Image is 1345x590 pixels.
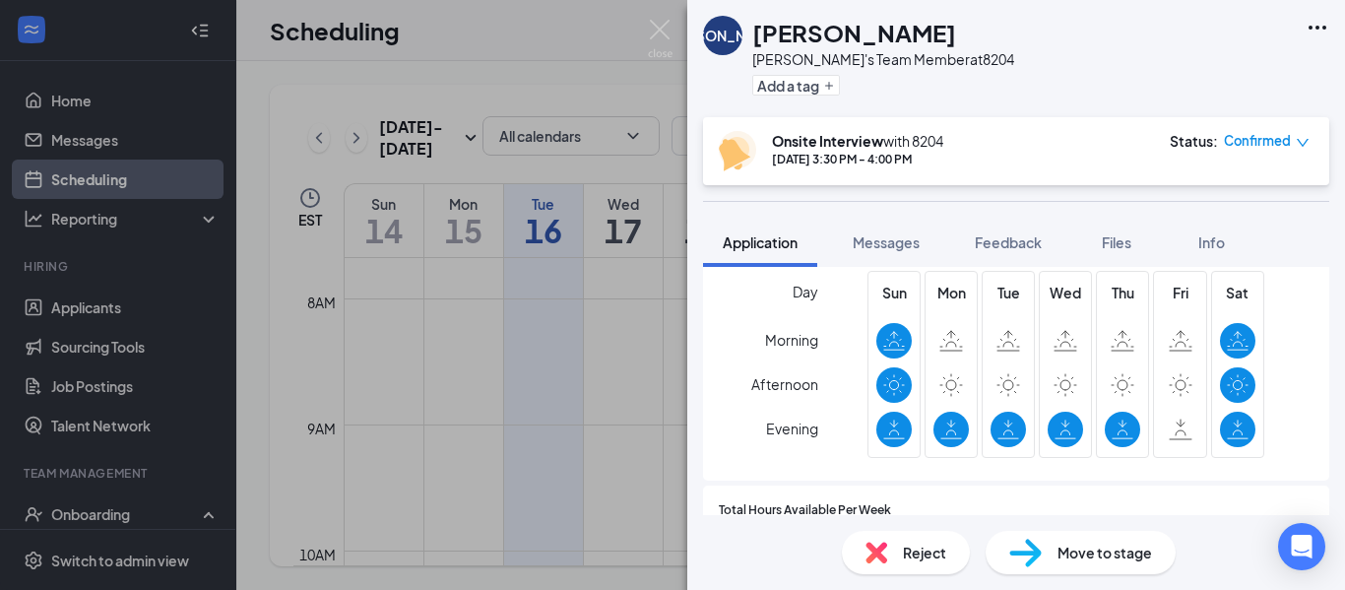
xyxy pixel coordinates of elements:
span: Files [1102,233,1131,251]
span: Day [793,281,818,302]
div: [DATE] 3:30 PM - 4:00 PM [772,151,943,167]
span: Evening [766,411,818,446]
span: Reject [903,542,946,563]
span: Afternoon [751,366,818,402]
span: Application [723,233,798,251]
div: [PERSON_NAME] [666,26,780,45]
svg: Ellipses [1306,16,1329,39]
span: down [1296,136,1310,150]
span: Thu [1105,282,1140,303]
h1: [PERSON_NAME] [752,16,956,49]
span: Wed [1048,282,1083,303]
span: Mon [933,282,969,303]
div: Status : [1170,131,1218,151]
span: Sun [876,282,912,303]
span: Confirmed [1224,131,1291,151]
span: Messages [853,233,920,251]
span: Move to stage [1057,542,1152,563]
div: with 8204 [772,131,943,151]
button: PlusAdd a tag [752,75,840,96]
div: Open Intercom Messenger [1278,523,1325,570]
span: Fri [1163,282,1198,303]
span: Total Hours Available Per Week [719,501,891,520]
span: Info [1198,233,1225,251]
span: Morning [765,322,818,358]
div: [PERSON_NAME]'s Team Member at 8204 [752,49,1014,69]
svg: Plus [823,80,835,92]
span: Sat [1220,282,1255,303]
span: Feedback [975,233,1042,251]
b: Onsite Interview [772,132,883,150]
span: Tue [991,282,1026,303]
